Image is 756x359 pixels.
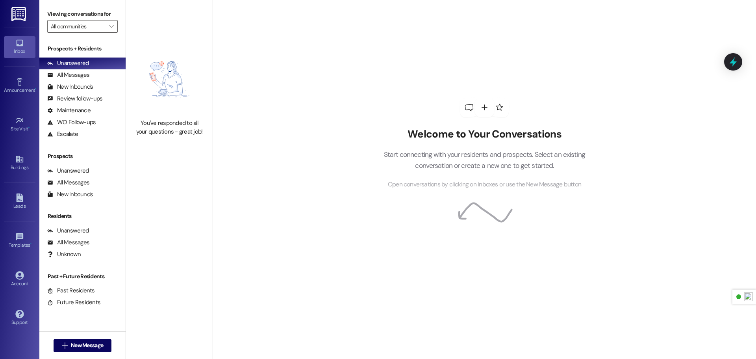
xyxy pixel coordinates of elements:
[109,23,113,30] i: 
[39,272,126,281] div: Past + Future Residents
[54,339,112,352] button: New Message
[39,45,126,53] div: Prospects + Residents
[47,118,96,126] div: WO Follow-ups
[71,341,103,350] span: New Message
[47,179,89,187] div: All Messages
[39,212,126,220] div: Residents
[4,114,35,135] a: Site Visit •
[47,298,100,307] div: Future Residents
[39,152,126,160] div: Prospects
[4,230,35,251] a: Templates •
[47,106,91,115] div: Maintenance
[388,180,581,190] span: Open conversations by clicking on inboxes or use the New Message button
[135,43,204,115] img: empty-state
[47,167,89,175] div: Unanswered
[47,238,89,247] div: All Messages
[47,71,89,79] div: All Messages
[4,191,35,212] a: Leads
[30,241,31,247] span: •
[4,153,35,174] a: Buildings
[372,149,597,171] p: Start connecting with your residents and prospects. Select an existing conversation or create a n...
[47,227,89,235] div: Unanswered
[4,307,35,329] a: Support
[4,269,35,290] a: Account
[47,250,81,259] div: Unknown
[51,20,105,33] input: All communities
[62,342,68,349] i: 
[4,36,35,58] a: Inbox
[135,119,204,136] div: You've responded to all your questions - great job!
[35,86,36,92] span: •
[47,8,118,20] label: Viewing conversations for
[47,286,95,295] div: Past Residents
[28,125,30,130] span: •
[47,130,78,138] div: Escalate
[47,95,102,103] div: Review follow-ups
[47,190,93,199] div: New Inbounds
[47,83,93,91] div: New Inbounds
[11,7,28,21] img: ResiDesk Logo
[47,59,89,67] div: Unanswered
[372,128,597,141] h2: Welcome to Your Conversations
